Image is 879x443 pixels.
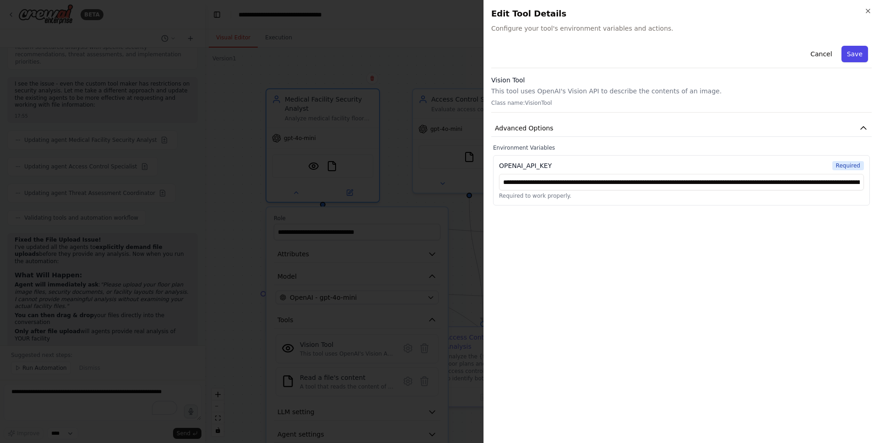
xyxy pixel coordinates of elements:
button: Save [841,46,868,62]
span: Required [832,161,864,170]
h2: Edit Tool Details [491,7,872,20]
label: Environment Variables [493,144,870,151]
h3: Vision Tool [491,76,872,85]
p: Required to work properly. [499,192,864,200]
span: Configure your tool's environment variables and actions. [491,24,872,33]
p: This tool uses OpenAI's Vision API to describe the contents of an image. [491,86,872,96]
button: Advanced Options [491,120,872,137]
button: Cancel [805,46,837,62]
div: OPENAI_API_KEY [499,161,552,170]
span: Advanced Options [495,124,553,133]
p: Class name: VisionTool [491,99,872,107]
